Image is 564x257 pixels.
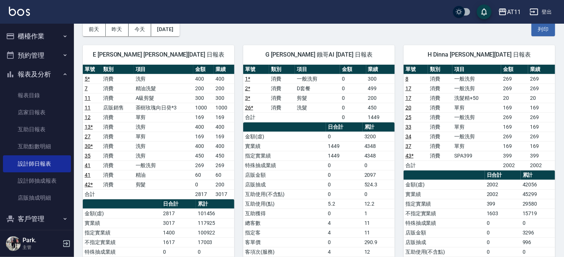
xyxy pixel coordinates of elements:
td: 消費 [101,180,133,189]
td: 消費 [269,74,295,84]
td: 實業績 [83,218,161,228]
td: D套餐 [295,84,340,93]
td: 17003 [196,237,234,247]
td: 洗髮精+50 [452,93,501,103]
td: 0 [161,247,196,257]
td: 524.3 [363,180,395,189]
td: 1449 [326,141,363,151]
td: 169 [528,141,555,151]
td: 指定客 [243,228,326,237]
div: AT11 [507,7,521,17]
td: 450 [214,151,234,160]
td: 消費 [269,93,295,103]
td: 400 [214,74,234,84]
td: 特殊抽成業績 [404,218,485,228]
a: 11 [85,95,91,101]
td: 0 [340,112,366,122]
table: a dense table [83,65,234,199]
td: 169 [501,103,528,112]
th: 項目 [295,65,340,74]
td: 金額(虛) [243,132,326,141]
td: 2097 [363,170,395,180]
td: 3200 [363,132,395,141]
td: 101456 [196,209,234,218]
a: 35 [85,153,91,159]
table: a dense table [243,65,395,122]
button: 客戶管理 [3,209,71,229]
td: 一般洗剪 [452,132,501,141]
th: 金額 [340,65,366,74]
td: 消費 [428,122,452,132]
td: 300 [214,93,234,103]
a: 店販抽成明細 [3,189,71,206]
th: 金額 [193,65,214,74]
th: 金額 [501,65,528,74]
td: 996 [521,237,555,247]
td: 金額(虛) [83,209,161,218]
td: 0 [363,160,395,170]
td: 0 [326,189,363,199]
td: 169 [501,141,528,151]
td: 精油洗髮 [134,84,193,93]
th: 業績 [528,65,555,74]
button: 櫃檯作業 [3,27,71,46]
th: 單號 [404,65,428,74]
td: 剪髮 [295,93,340,103]
th: 日合計 [161,199,196,209]
td: 2002 [485,189,521,199]
td: 0 [340,84,366,93]
td: 消費 [428,141,452,151]
td: 精油 [134,170,193,180]
a: 互助點數明細 [3,138,71,155]
td: 0 [340,74,366,84]
td: 1000 [214,103,234,112]
td: 2002 [528,160,555,170]
td: 45299 [521,189,555,199]
td: 300 [193,93,214,103]
td: 269 [528,132,555,141]
td: 200 [193,84,214,93]
td: 金額(虛) [404,180,485,189]
button: 前天 [83,23,106,36]
td: 399 [528,151,555,160]
td: 300 [366,74,395,84]
td: 消費 [428,112,452,122]
th: 單號 [243,65,269,74]
th: 類別 [101,65,133,74]
td: 400 [193,122,214,132]
td: 洗剪 [134,74,193,84]
span: E [PERSON_NAME] [PERSON_NAME][DATE] 日報表 [92,51,225,58]
td: 0 [485,218,521,228]
td: 169 [214,132,234,141]
td: 0 [485,237,521,247]
td: 合計 [404,160,428,170]
td: 單剪 [134,132,193,141]
th: 單號 [83,65,101,74]
button: save [477,4,492,19]
td: 消費 [101,132,133,141]
td: 指定實業績 [83,228,161,237]
td: 60 [193,170,214,180]
td: 消費 [101,93,133,103]
td: 15719 [521,209,555,218]
td: 20 [528,93,555,103]
th: 項目 [452,65,501,74]
td: 一般洗剪 [134,160,193,170]
td: 店販金額 [404,228,485,237]
td: 0 [193,180,214,189]
td: 450 [366,103,395,112]
th: 類別 [269,65,295,74]
td: 0 [326,237,363,247]
td: 499 [366,84,395,93]
td: 399 [501,151,528,160]
td: 店販銷售 [101,103,133,112]
td: 269 [501,132,528,141]
td: 1000 [193,103,214,112]
td: 4348 [363,141,395,151]
td: 消費 [101,74,133,84]
a: 報表目錄 [3,87,71,104]
td: 11 [363,228,395,237]
td: 消費 [428,84,452,93]
td: 450 [193,151,214,160]
td: 2817 [161,209,196,218]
